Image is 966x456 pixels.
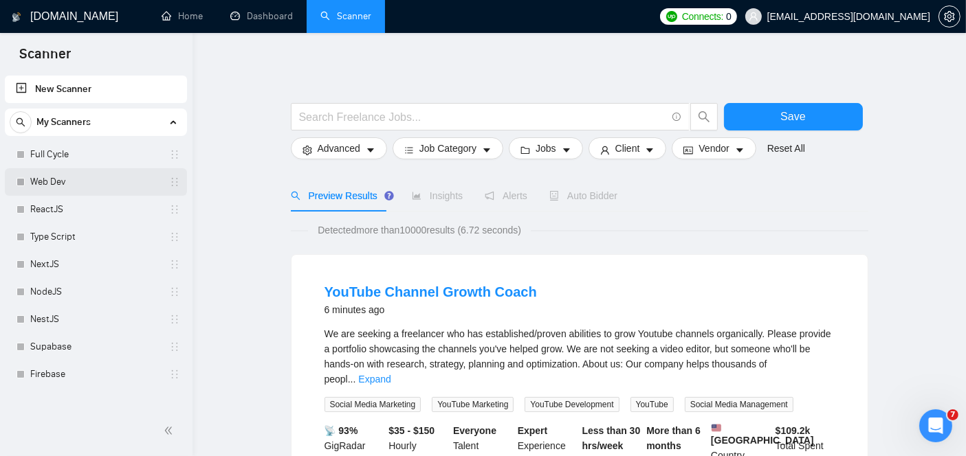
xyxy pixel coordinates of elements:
[10,117,31,127] span: search
[767,141,805,156] a: Reset All
[30,361,161,388] a: Firebase
[366,145,375,155] span: caret-down
[16,76,176,103] a: New Scanner
[8,44,82,73] span: Scanner
[30,141,161,168] a: Full Cycle
[169,204,180,215] span: holder
[683,145,693,155] span: idcard
[291,137,387,159] button: settingAdvancedcaret-down
[404,145,414,155] span: bars
[711,423,814,446] b: [GEOGRAPHIC_DATA]
[518,425,548,436] b: Expert
[318,141,360,156] span: Advanced
[485,191,494,201] span: notification
[169,341,180,352] span: holder
[169,369,180,380] span: holder
[509,137,583,159] button: folderJobscaret-down
[169,314,180,325] span: holder
[726,9,732,24] span: 0
[308,223,531,238] span: Detected more than 10000 results (6.72 seconds)
[320,10,371,22] a: searchScanner
[169,149,180,160] span: holder
[685,397,793,412] span: Social Media Management
[630,397,674,412] span: YouTube
[776,425,811,436] b: $ 109.2k
[30,223,161,251] a: Type Script
[169,259,180,270] span: holder
[419,141,476,156] span: Job Category
[291,191,300,201] span: search
[325,284,537,299] a: YouTube Channel Growth Coach
[600,145,610,155] span: user
[938,11,960,22] a: setting
[325,301,537,318] div: 6 minutes ago
[10,111,32,133] button: search
[690,103,718,130] button: search
[393,137,503,159] button: barsJob Categorycaret-down
[525,397,619,412] span: YouTube Development
[646,425,701,451] b: More than 6 months
[939,11,960,22] span: setting
[589,137,667,159] button: userClientcaret-down
[549,190,617,201] span: Auto Bidder
[582,425,641,451] b: Less than 30 hrs/week
[482,145,492,155] span: caret-down
[412,190,463,201] span: Insights
[30,251,161,278] a: NextJS
[947,409,958,420] span: 7
[162,10,203,22] a: homeHome
[12,6,21,28] img: logo
[735,145,745,155] span: caret-down
[412,191,421,201] span: area-chart
[5,109,187,388] li: My Scanners
[536,141,556,156] span: Jobs
[230,10,293,22] a: dashboardDashboard
[432,397,514,412] span: YouTube Marketing
[699,141,729,156] span: Vendor
[645,145,655,155] span: caret-down
[303,145,312,155] span: setting
[485,190,527,201] span: Alerts
[383,190,395,202] div: Tooltip anchor
[549,191,559,201] span: robot
[164,424,177,437] span: double-left
[30,333,161,361] a: Supabase
[169,286,180,297] span: holder
[325,397,421,412] span: Social Media Marketing
[291,190,390,201] span: Preview Results
[672,137,756,159] button: idcardVendorcaret-down
[672,113,681,122] span: info-circle
[919,409,952,442] iframe: Intercom live chat
[325,328,831,385] span: We are seeking a freelancer who has established/proven abilities to grow Youtube channels organic...
[169,231,180,242] span: holder
[30,306,161,333] a: NestJS
[682,9,723,24] span: Connects:
[325,425,358,436] b: 📡 93%
[780,108,805,125] span: Save
[169,176,180,187] span: holder
[30,278,161,306] a: NodeJS
[520,145,530,155] span: folder
[348,374,356,385] span: ...
[36,109,91,136] span: My Scanners
[358,374,391,385] a: Expand
[938,5,960,27] button: setting
[5,76,187,103] li: New Scanner
[615,141,640,156] span: Client
[325,326,835,387] div: We are seeking a freelancer who has established/proven abilities to grow Youtube channels organic...
[30,196,161,223] a: ReactJS
[724,103,863,130] button: Save
[712,423,721,433] img: 🇺🇸
[562,145,571,155] span: caret-down
[453,425,496,436] b: Everyone
[299,109,666,126] input: Search Freelance Jobs...
[388,425,435,436] b: $35 - $150
[691,111,717,123] span: search
[666,11,677,22] img: upwork-logo.png
[30,168,161,196] a: Web Dev
[749,12,758,21] span: user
